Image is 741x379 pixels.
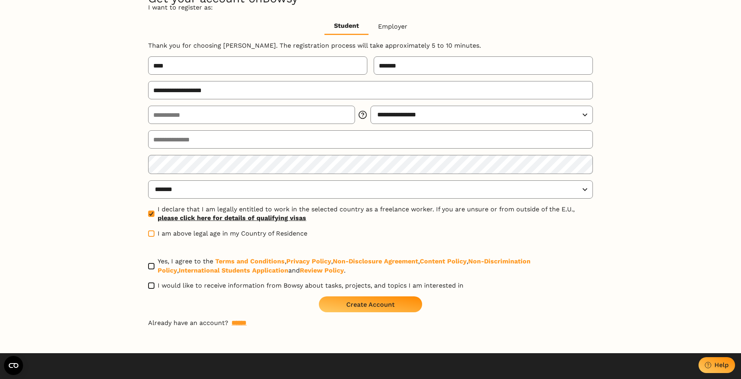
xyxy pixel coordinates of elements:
[319,296,422,312] button: Create Account
[179,267,288,274] a: International Students Application
[286,257,331,265] a: Privacy Policy
[148,3,593,12] p: I want to register as:
[148,319,593,327] p: Already have an account?
[158,229,307,238] span: I am above legal age in my Country of Residence
[300,267,344,274] a: Review Policy
[369,18,417,35] button: Employer
[333,257,418,265] a: Non-Disclosure Agreement
[714,361,729,369] div: Help
[324,18,369,35] button: Student
[158,257,531,274] a: Non-Discrimination Policy
[420,257,467,265] a: Content Policy
[699,357,735,373] button: Help
[148,41,593,50] p: Thank you for choosing [PERSON_NAME]. The registration process will take approximately 5 to 10 mi...
[158,257,593,275] span: Yes, I agree to the , , , , , and .
[4,356,23,375] button: Open CMP widget
[158,281,463,290] span: I would like to receive information from Bowsy about tasks, projects, and topics I am interested in
[158,214,575,222] a: please click here for details of qualifying visas
[158,205,575,223] span: I declare that I am legally entitled to work in the selected country as a freelance worker. If yo...
[346,301,395,308] div: Create Account
[215,257,285,265] a: Terms and Conditions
